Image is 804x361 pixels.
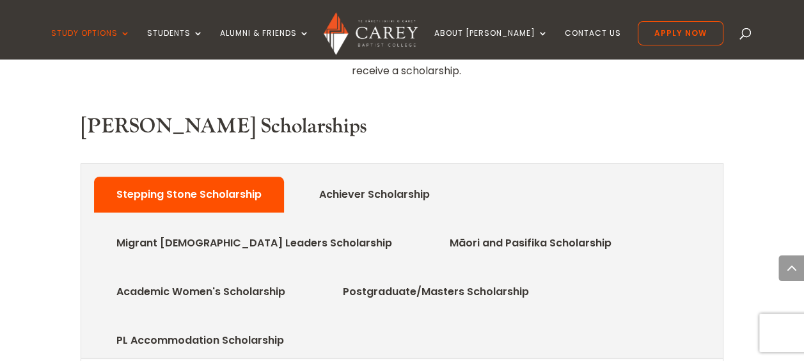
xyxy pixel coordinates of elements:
a: PL Accommodation Scholarship [97,328,303,353]
a: Postgraduate/Masters Scholarship [324,279,548,305]
a: Achiever Scholarship [300,182,449,207]
a: Alumni & Friends [220,29,310,59]
a: Apply Now [638,21,723,45]
a: Academic Women's Scholarship [97,279,304,305]
img: Carey Baptist College [324,12,418,55]
h3: [PERSON_NAME] Scholarships [81,115,724,145]
a: Stepping Stone Scholarship [97,182,281,207]
a: About [PERSON_NAME] [434,29,548,59]
a: Students [147,29,203,59]
a: Migrant [DEMOGRAPHIC_DATA] Leaders Scholarship [97,230,411,256]
a: Contact Us [565,29,621,59]
a: Māori and Pasifika Scholarship [430,230,631,256]
a: Study Options [51,29,130,59]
